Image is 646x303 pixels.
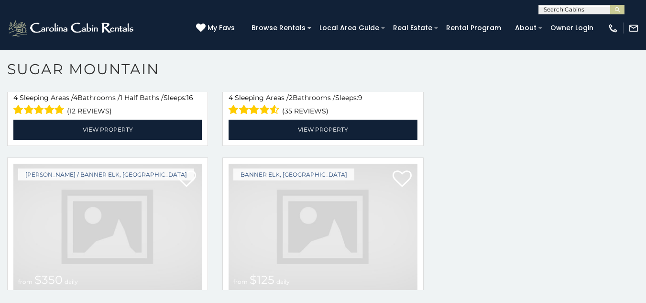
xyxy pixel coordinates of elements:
[388,21,437,35] a: Real Estate
[7,19,136,38] img: White-1-2.png
[229,93,233,102] span: 4
[229,120,417,139] a: View Property
[276,278,290,285] span: daily
[250,273,274,287] span: $125
[73,93,77,102] span: 4
[441,21,506,35] a: Rental Program
[18,168,194,180] a: [PERSON_NAME] / Banner Elk, [GEOGRAPHIC_DATA]
[13,93,18,102] span: 4
[247,21,310,35] a: Browse Rentals
[393,169,412,190] a: Add to favorites
[510,21,541,35] a: About
[34,273,63,287] span: $350
[65,278,78,285] span: daily
[13,164,202,290] img: dummy-image.jpg
[608,23,618,34] img: phone-regular-white.png
[13,93,202,117] div: Sleeping Areas / Bathrooms / Sleeps:
[282,105,328,117] span: (35 reviews)
[628,23,639,34] img: mail-regular-white.png
[13,120,202,139] a: View Property
[229,164,417,290] img: dummy-image.jpg
[315,21,384,35] a: Local Area Guide
[18,278,33,285] span: from
[289,93,293,102] span: 2
[13,164,202,290] a: from $350 daily
[208,23,235,33] span: My Favs
[546,21,598,35] a: Owner Login
[186,93,193,102] span: 16
[229,164,417,290] a: from $125 daily
[67,105,112,117] span: (12 reviews)
[233,278,248,285] span: from
[196,23,237,34] a: My Favs
[358,93,362,102] span: 9
[229,93,417,117] div: Sleeping Areas / Bathrooms / Sleeps:
[233,168,354,180] a: Banner Elk, [GEOGRAPHIC_DATA]
[120,93,164,102] span: 1 Half Baths /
